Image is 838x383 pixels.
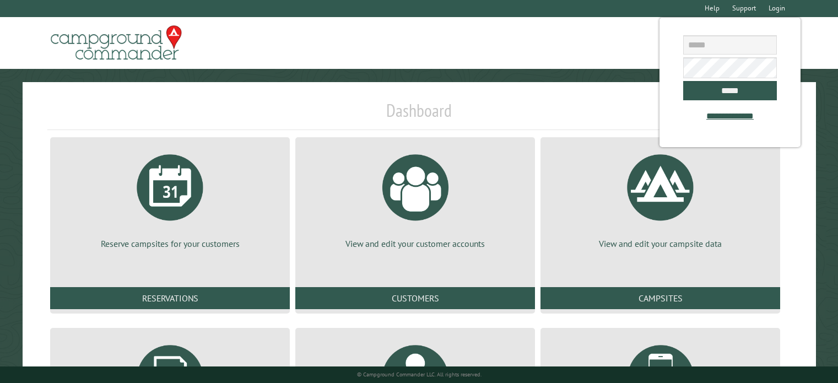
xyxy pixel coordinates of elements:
[47,21,185,64] img: Campground Commander
[554,146,767,250] a: View and edit your campsite data
[295,287,535,309] a: Customers
[47,100,791,130] h1: Dashboard
[309,238,522,250] p: View and edit your customer accounts
[554,238,767,250] p: View and edit your campsite data
[309,146,522,250] a: View and edit your customer accounts
[63,238,277,250] p: Reserve campsites for your customers
[63,146,277,250] a: Reserve campsites for your customers
[540,287,780,309] a: Campsites
[50,287,290,309] a: Reservations
[357,371,482,378] small: © Campground Commander LLC. All rights reserved.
